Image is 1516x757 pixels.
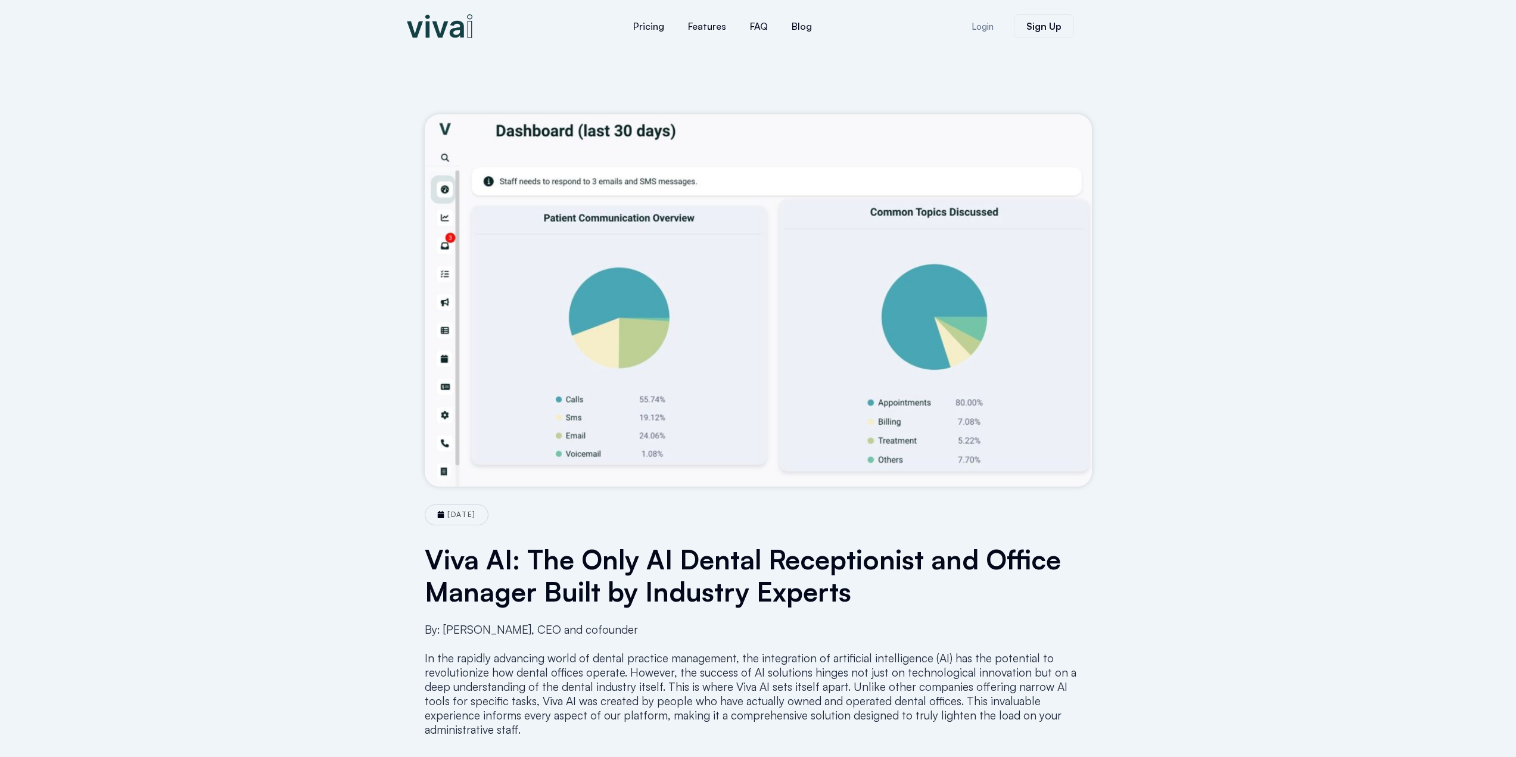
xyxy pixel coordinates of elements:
[738,12,780,41] a: FAQ
[425,543,1092,608] h1: Viva AI: The Only AI Dental Receptionist and Office Manager Built by Industry Experts
[1014,14,1074,38] a: Sign Up
[621,12,676,41] a: Pricing
[550,12,895,41] nav: Menu
[437,510,475,519] a: [DATE]
[957,15,1008,38] a: Login
[780,12,824,41] a: Blog
[447,510,475,519] time: [DATE]
[1026,21,1061,31] span: Sign Up
[425,622,1092,737] p: By: [PERSON_NAME], CEO and cofounder In the rapidly advancing world of dental practice management...
[972,22,994,31] span: Login
[676,12,738,41] a: Features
